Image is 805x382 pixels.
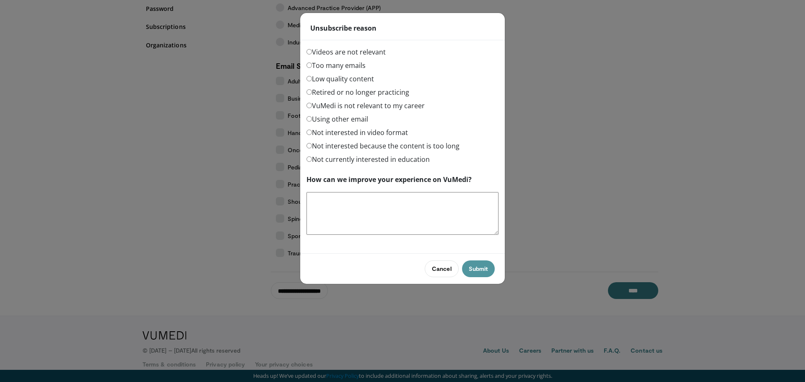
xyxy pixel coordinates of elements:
[462,260,495,277] button: Submit
[306,127,408,138] label: Not interested in video format
[306,74,374,84] label: Low quality content
[306,174,472,185] label: How can we improve your experience on VuMedi?
[425,260,458,277] button: Cancel
[306,114,368,124] label: Using other email
[306,103,312,108] input: VuMedi is not relevant to my career
[310,23,377,33] strong: Unsubscribe reason
[306,87,409,97] label: Retired or no longer practicing
[306,49,312,55] input: Videos are not relevant
[306,60,366,70] label: Too many emails
[306,62,312,68] input: Too many emails
[306,89,312,95] input: Retired or no longer practicing
[306,76,312,81] input: Low quality content
[306,156,312,162] input: Not currently interested in education
[306,143,312,148] input: Not interested because the content is too long
[306,130,312,135] input: Not interested in video format
[306,116,312,122] input: Using other email
[306,101,425,111] label: VuMedi is not relevant to my career
[306,47,386,57] label: Videos are not relevant
[306,141,460,151] label: Not interested because the content is too long
[306,154,430,164] label: Not currently interested in education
